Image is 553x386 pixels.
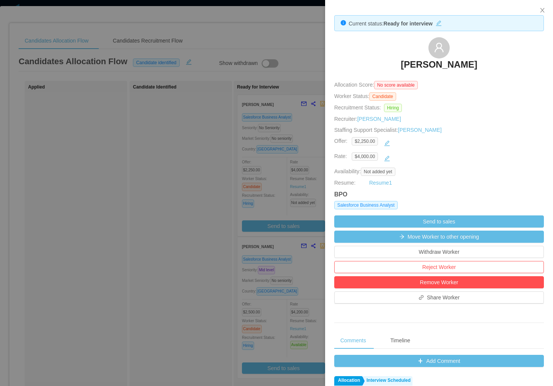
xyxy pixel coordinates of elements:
i: icon: info-circle [341,20,346,25]
span: Salesforce Business Analyst [334,201,398,209]
button: Reject Worker [334,261,544,273]
button: icon: edit [433,19,445,26]
button: icon: linkShare Worker [334,291,544,304]
span: Candidate [369,92,396,101]
button: icon: arrow-rightMove Worker to other opening [334,231,544,243]
span: No score available [374,81,418,89]
div: Comments [334,332,372,349]
a: [PERSON_NAME] [398,127,442,133]
strong: BPO [334,191,348,198]
span: Recruiter: [334,116,401,122]
span: Staffing Support Specialist: [334,127,442,133]
a: [PERSON_NAME] [401,59,477,75]
span: Availability: [334,168,398,174]
i: icon: close [539,7,545,13]
span: Current status: [349,21,384,27]
strong: Ready for interview [384,21,433,27]
a: Resume1 [369,179,392,187]
h3: [PERSON_NAME] [401,59,477,71]
button: Withdraw Worker [334,246,544,258]
span: Worker Status: [334,93,369,99]
button: Remove Worker [334,276,544,288]
span: Not added yet [361,168,395,176]
span: Resume: [334,180,355,186]
div: Timeline [384,332,416,349]
span: Recruitment Status: [334,104,381,111]
span: $4,000.00 [352,152,378,161]
i: icon: user [434,42,444,53]
button: Send to sales [334,215,544,228]
button: icon: edit [381,137,393,149]
span: Hiring [384,104,402,112]
button: icon: plusAdd Comment [334,355,544,367]
a: [PERSON_NAME] [357,116,401,122]
span: Allocation Score: [334,82,374,88]
a: Allocation [334,376,362,386]
a: Interview Scheduled [363,376,412,386]
span: $2,250.00 [352,137,378,146]
button: icon: edit [381,152,393,165]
